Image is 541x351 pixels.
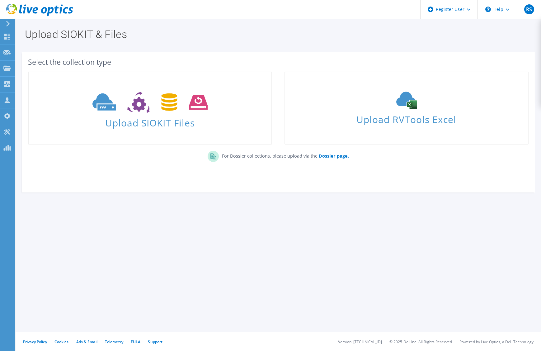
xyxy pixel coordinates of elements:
[524,4,534,14] span: RS
[131,339,140,344] a: EULA
[54,339,69,344] a: Cookies
[23,339,47,344] a: Privacy Policy
[389,339,452,344] li: © 2025 Dell Inc. All Rights Reserved
[28,59,529,65] div: Select the collection type
[219,151,349,159] p: For Dossier collections, please upload via the
[105,339,123,344] a: Telemetry
[25,29,529,40] h1: Upload SIOKIT & Files
[148,339,162,344] a: Support
[319,153,349,159] b: Dossier page.
[485,7,491,12] svg: \n
[285,72,529,145] a: Upload RVTools Excel
[285,111,528,125] span: Upload RVTools Excel
[76,339,97,344] a: Ads & Email
[29,114,271,128] span: Upload SIOKIT Files
[459,339,534,344] li: Powered by Live Optics, a Dell Technology
[318,153,349,159] a: Dossier page.
[28,72,272,145] a: Upload SIOKIT Files
[338,339,382,344] li: Version: [TECHNICAL_ID]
